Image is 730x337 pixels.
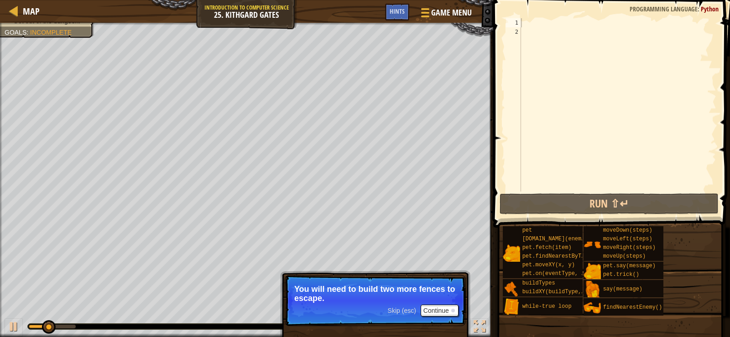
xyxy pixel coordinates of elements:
span: Python [701,5,719,13]
img: portrait.png [584,281,601,298]
p: You will need to build two more fences to escape. [294,285,456,303]
img: portrait.png [503,298,520,316]
span: pet [522,227,532,233]
button: Game Menu [414,4,477,25]
span: buildXY(buildType, x, y) [522,289,601,295]
span: pet.say(message) [603,263,656,269]
img: portrait.png [503,244,520,262]
span: pet.on(eventType, handler) [522,270,608,277]
span: moveDown(steps) [603,227,652,233]
img: portrait.png [503,280,520,297]
span: pet.trick() [603,271,639,278]
span: : [26,29,30,36]
span: pet.fetch(item) [522,244,572,251]
span: Game Menu [431,7,472,19]
span: [DOMAIN_NAME](enemy) [522,236,588,242]
span: while-true loop [522,303,572,310]
button: Toggle fullscreen [470,318,489,337]
span: : [698,5,701,13]
div: 2 [506,27,521,36]
span: Hints [390,7,405,16]
img: portrait.png [584,263,601,280]
span: Map [23,5,40,17]
span: Incomplete [30,29,72,36]
span: Skip (esc) [388,307,416,314]
img: portrait.png [584,236,601,253]
span: pet.moveXY(x, y) [522,262,575,268]
button: Ctrl + P: Play [5,318,23,337]
span: buildTypes [522,280,555,286]
img: portrait.png [584,299,601,316]
span: say(message) [603,286,642,292]
span: moveRight(steps) [603,244,656,251]
span: moveLeft(steps) [603,236,652,242]
button: Continue [421,305,459,316]
span: findNearestEnemy() [603,304,662,311]
a: Map [18,5,40,17]
button: Run ⇧↵ [500,193,719,214]
span: pet.findNearestByType(type) [522,253,611,259]
span: Goals [5,29,26,36]
span: moveUp(steps) [603,253,646,259]
span: Programming language [630,5,698,13]
div: 1 [506,18,521,27]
